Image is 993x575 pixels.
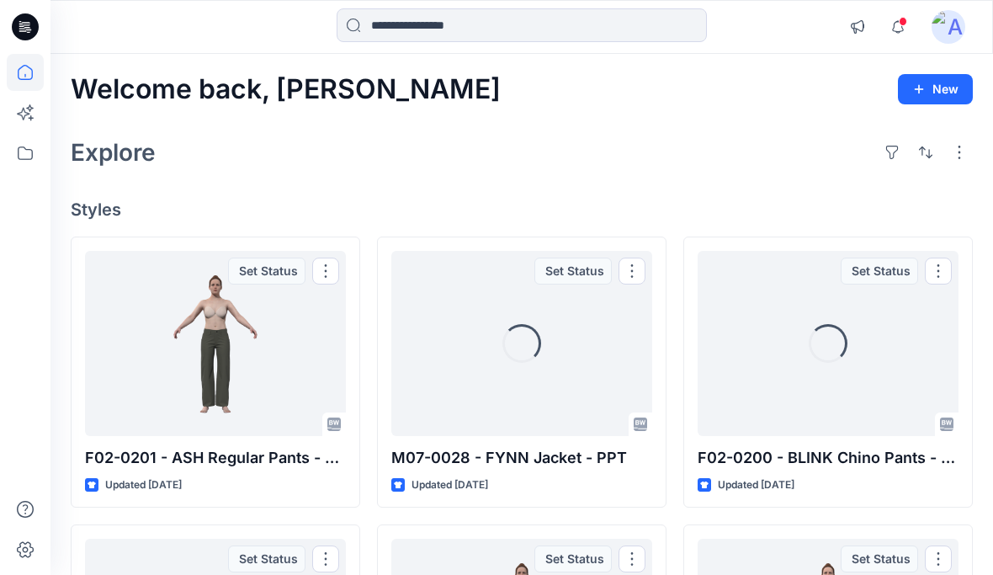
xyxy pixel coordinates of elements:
[898,74,973,104] button: New
[412,477,488,494] p: Updated [DATE]
[391,446,652,470] p: M07-0028 - FYNN Jacket - PPT
[105,477,182,494] p: Updated [DATE]
[85,251,346,436] a: F02-0201 - ASH Regular Pants - CORD
[718,477,794,494] p: Updated [DATE]
[85,446,346,470] p: F02-0201 - ASH Regular Pants - CORD
[698,446,958,470] p: F02-0200 - BLINK Chino Pants - CT
[71,200,973,220] h4: Styles
[71,139,156,166] h2: Explore
[932,10,965,44] img: avatar
[71,74,501,105] h2: Welcome back, [PERSON_NAME]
